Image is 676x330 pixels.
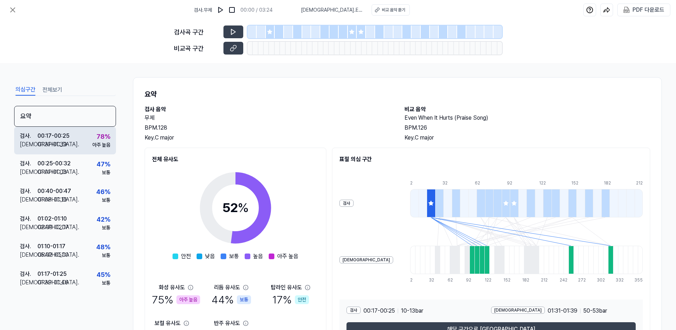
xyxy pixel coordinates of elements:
div: 32 [442,180,451,186]
span: 아주 높음 [277,252,298,261]
div: [DEMOGRAPHIC_DATA] . [20,223,37,232]
div: [DEMOGRAPHIC_DATA] . [20,140,37,149]
div: 검사 . [20,132,37,140]
div: 검사 . [20,215,37,223]
div: 182 [522,277,527,283]
div: [DEMOGRAPHIC_DATA] . [20,168,37,176]
div: 242 [560,277,565,283]
span: 00:17 - 00:25 [363,307,395,315]
div: 비교 음악 듣기 [382,7,405,13]
div: 01:17 - 01:25 [37,270,66,278]
h2: 표절 의심 구간 [339,155,643,164]
div: 272 [578,277,583,283]
img: share [603,6,610,13]
div: 01:31 - 01:39 [37,140,67,149]
span: % [238,200,249,215]
div: 보통 [102,252,110,259]
div: 검사 . [20,242,37,251]
div: 46 % [96,187,110,197]
h2: 무제 [145,114,390,122]
div: [DEMOGRAPHIC_DATA] [491,307,545,314]
span: 01:31 - 01:39 [548,307,577,315]
div: 42 % [97,215,110,224]
div: PDF 다운로드 [633,5,664,15]
div: 122 [539,180,548,186]
div: 안전 [295,295,309,304]
div: 212 [541,277,546,283]
span: 안전 [181,252,191,261]
div: 92 [507,180,515,186]
div: 45 % [97,270,110,279]
div: 75 % [152,292,200,308]
div: [DEMOGRAPHIC_DATA] . [20,251,37,259]
div: 122 [485,277,490,283]
div: [DEMOGRAPHIC_DATA] . [20,195,37,204]
button: 전체보기 [42,84,62,96]
img: help [586,6,593,13]
span: 보통 [229,252,239,261]
div: Key. C major [404,133,650,142]
div: 검사곡 구간 [174,27,219,37]
img: PDF Download [623,7,630,13]
img: stop [228,6,235,13]
div: 보통 [102,279,110,287]
div: 62 [448,277,453,283]
div: 01:01 - 01:08 [37,168,67,176]
div: 01:10 - 01:17 [37,242,65,251]
div: 44 % [211,292,251,308]
div: 검사 . [20,187,37,195]
div: 152 [571,180,580,186]
button: 의심구간 [16,84,35,96]
div: 00:25 - 00:32 [37,159,71,168]
span: 높음 [253,252,263,261]
div: 52 [222,198,249,217]
div: 반주 유사도 [214,319,240,328]
h1: 요약 [145,89,650,99]
div: [DEMOGRAPHIC_DATA] [339,256,393,263]
img: play [217,6,224,13]
div: 17 % [272,292,309,308]
button: 비교 음악 듣기 [372,4,410,16]
div: 검사 [339,200,354,207]
div: 01:02 - 01:10 [37,215,67,223]
div: 검사 [346,307,361,314]
div: 48 % [96,242,110,252]
div: 182 [604,180,612,186]
div: 47 % [97,159,110,169]
h2: 비교 음악 [404,105,650,114]
div: 보통 [237,295,251,304]
div: [DEMOGRAPHIC_DATA] . [20,278,37,287]
div: 302 [597,277,602,283]
div: 2 [410,277,415,283]
div: 92 [466,277,471,283]
h2: 검사 음악 [145,105,390,114]
span: 10 - 13 bar [401,307,423,315]
div: 검사 . [20,159,37,168]
div: 보컬 유사도 [155,319,181,328]
div: BPM. 126 [404,124,650,132]
div: 00:17 - 00:25 [37,132,69,140]
div: 62 [475,180,483,186]
span: 낮음 [205,252,215,261]
div: 보통 [102,224,110,232]
h2: 전체 유사도 [152,155,319,164]
div: 아주 높음 [176,295,200,304]
div: BPM. 128 [145,124,390,132]
div: 01:39 - 01:46 [37,278,68,287]
div: 아주 높음 [92,141,110,149]
div: 탑라인 유사도 [271,283,302,292]
div: 보통 [102,197,110,204]
div: Key. C major [145,133,390,142]
div: 02:09 - 02:17 [37,223,69,232]
div: 검사 . [20,270,37,278]
div: 05:02 - 05:10 [37,251,69,259]
div: 보통 [102,169,110,176]
span: [DEMOGRAPHIC_DATA] . Even When It Hurts (Praise Song) [301,6,363,14]
span: 검사 . 무제 [194,6,212,14]
div: 요약 [14,106,116,127]
div: 00:40 - 00:47 [37,187,71,195]
div: 00:00 / 03:24 [240,6,273,14]
div: 비교곡 구간 [174,44,219,53]
div: 355 [634,277,643,283]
